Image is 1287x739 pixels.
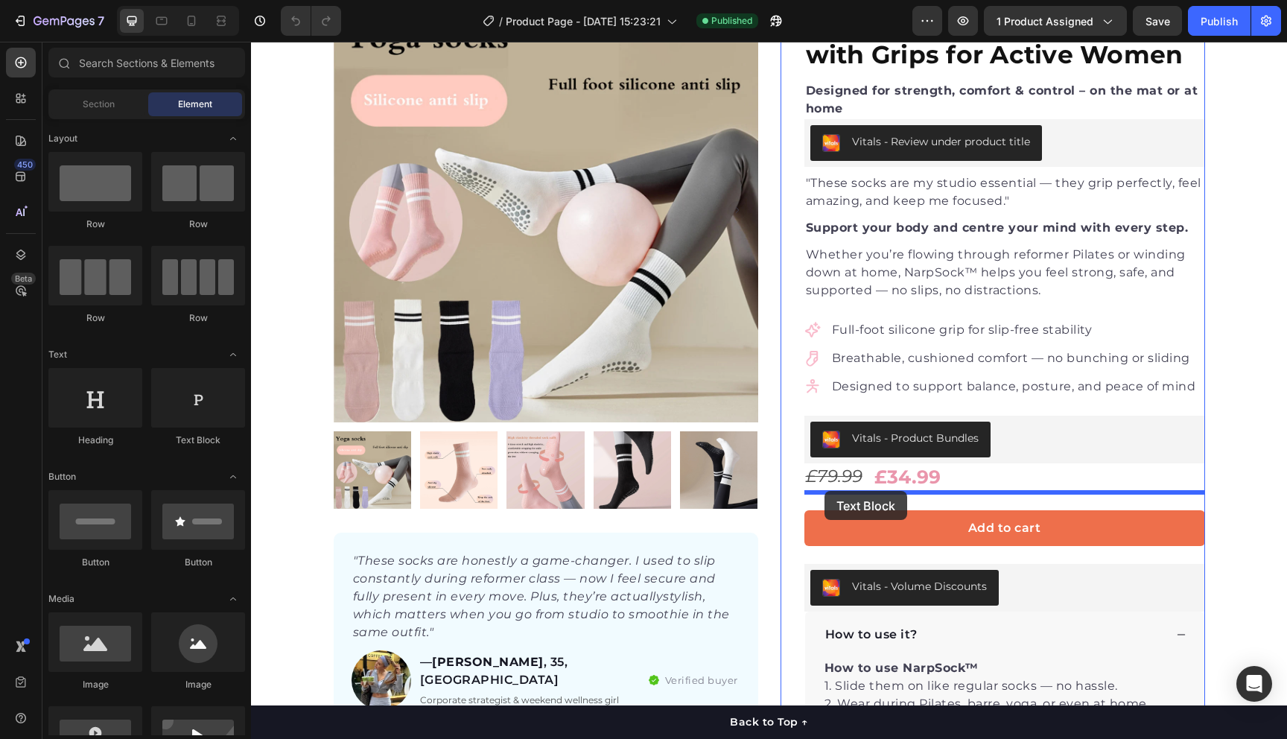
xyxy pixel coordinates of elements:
div: Button [151,556,245,569]
button: Save [1133,6,1182,36]
span: Text [48,348,67,361]
button: 1 product assigned [984,6,1127,36]
div: Row [151,311,245,325]
span: Save [1145,15,1170,28]
div: Row [151,218,245,231]
span: / [499,13,503,29]
div: Image [48,678,142,691]
button: 7 [6,6,111,36]
span: Toggle open [221,343,245,367]
span: Toggle open [221,465,245,489]
p: 7 [98,12,104,30]
span: Media [48,592,74,606]
span: Published [711,14,752,28]
div: Open Intercom Messenger [1236,666,1272,702]
span: Button [48,470,76,483]
button: Publish [1188,6,1251,36]
span: Element [178,98,212,111]
span: Product Page - [DATE] 15:23:21 [506,13,661,29]
div: Beta [11,273,36,285]
span: Section [83,98,115,111]
div: Row [48,311,142,325]
iframe: Design area [251,42,1287,739]
div: Text Block [151,434,245,447]
span: Toggle open [221,127,245,150]
span: Toggle open [221,587,245,611]
div: 450 [14,159,36,171]
div: Image [151,678,245,691]
div: Undo/Redo [281,6,341,36]
span: 1 product assigned [997,13,1093,29]
input: Search Sections & Elements [48,48,245,77]
span: Layout [48,132,77,145]
div: Button [48,556,142,569]
div: Row [48,218,142,231]
div: Heading [48,434,142,447]
div: Publish [1201,13,1238,29]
